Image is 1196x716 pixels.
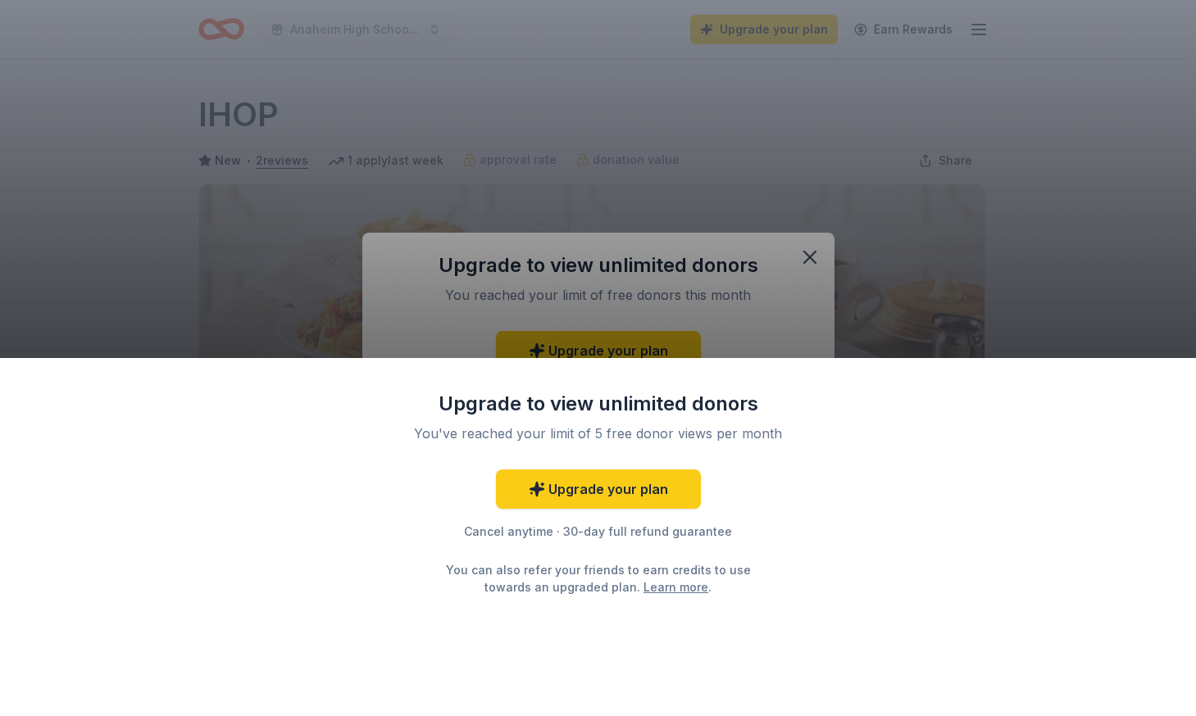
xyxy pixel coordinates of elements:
div: Cancel anytime · 30-day full refund guarantee [385,522,812,542]
div: You've reached your limit of 5 free donor views per month [405,424,792,443]
div: You can also refer your friends to earn credits to use towards an upgraded plan. . [431,561,766,596]
a: Upgrade your plan [496,469,701,509]
div: Upgrade to view unlimited donors [385,391,812,417]
a: Learn more [643,578,708,596]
